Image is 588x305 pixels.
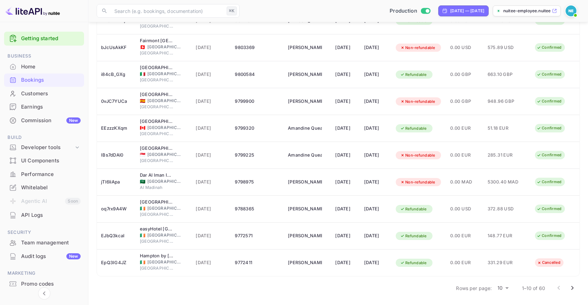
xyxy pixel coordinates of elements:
span: [GEOGRAPHIC_DATA] [140,77,174,83]
span: 575.89 USD [488,44,522,51]
div: 9772571 [235,230,280,241]
div: Whitelabel [4,181,84,194]
a: CommissionNew [4,114,84,127]
div: Refundable [396,205,431,213]
a: Customers [4,87,84,100]
div: Confirmed [532,151,566,159]
span: Build [4,134,84,141]
div: oq7rx9A4W [101,204,132,214]
span: [DATE] [196,44,227,51]
div: [DATE] [335,257,356,268]
a: Audit logsNew [4,250,84,262]
div: EEzzzKXqm [101,123,132,134]
div: 9803369 [235,42,280,53]
div: Quebec City Marriott Downtown [140,118,174,125]
span: [GEOGRAPHIC_DATA] [147,125,181,131]
div: [DATE] [335,204,356,214]
span: [GEOGRAPHIC_DATA] [140,50,174,56]
span: Canada [140,126,145,130]
img: nuitee employee [566,5,576,16]
div: Santa Chiara Hotel [140,64,174,71]
div: Promo codes [21,280,81,288]
div: [DATE] [335,230,356,241]
button: Go to next page [566,281,579,295]
div: Conor O'Brien [288,257,322,268]
div: Commission [21,117,81,125]
span: 948.96 GBP [488,98,522,105]
span: [DATE] [196,205,227,213]
span: [GEOGRAPHIC_DATA] [147,98,181,104]
div: Performance [4,168,84,181]
span: Ireland [140,233,145,238]
div: 9799225 [235,150,280,161]
span: [DATE] [196,98,227,105]
span: 0.00 USD [450,205,479,213]
div: [DATE] [364,177,388,188]
span: 148.77 EUR [488,232,522,240]
a: UI Components [4,154,84,167]
div: Non-refundable [396,44,440,52]
a: Getting started [21,35,81,43]
div: Earnings [4,100,84,114]
div: Developer tools [21,144,74,151]
span: Italy [140,72,145,76]
div: bJcUsAkKF [101,42,132,53]
p: 1–10 of 60 [522,285,545,292]
div: [DATE] [364,257,388,268]
p: Rows per page: [456,285,492,292]
div: Whitelabel [21,184,81,192]
div: Earnings [21,103,81,111]
span: Saudi Arabia [140,179,145,184]
span: 0.00 MAD [450,178,479,186]
div: Castleknock Hotel [140,199,174,206]
span: 0.00 USD [450,44,479,51]
div: Hampton by Hilton Dublin City Centre [140,253,174,259]
span: [DATE] [196,178,227,186]
span: 663.10 GBP [488,71,522,78]
span: [GEOGRAPHIC_DATA] [140,23,174,29]
div: EpQ3IG4JZ [101,257,132,268]
div: API Logs [21,211,81,219]
div: Confirmed [532,97,566,106]
div: Team management [21,239,81,247]
span: 0.00 GBP [450,98,479,105]
div: Johnny Reyes Camposeco [288,69,322,80]
div: Getting started [4,32,84,46]
div: Fairmont Le Montreux Palace [140,37,174,44]
div: [DATE] [335,69,356,80]
div: New [66,253,81,259]
span: 5300.40 MAD [488,178,522,186]
div: Non-refundable [396,178,440,187]
span: [GEOGRAPHIC_DATA] [147,71,181,77]
span: Switzerland [140,45,145,49]
div: 9788365 [235,204,280,214]
div: Amandine Queant [288,123,322,134]
span: [GEOGRAPHIC_DATA] [147,151,181,158]
div: Switch to Sandbox mode [387,7,433,15]
span: [GEOGRAPHIC_DATA] [147,259,181,265]
div: Confirmed [532,231,566,240]
div: API Logs [4,209,84,222]
div: Champion Hotel City [140,145,174,152]
span: Al Madinah [140,184,174,191]
a: Promo codes [4,277,84,290]
div: Team management [4,236,84,250]
div: 0vJC7YUCa [101,96,132,107]
span: Spain [140,99,145,103]
div: IBs7dDAl0 [101,150,132,161]
div: Audit logsNew [4,250,84,263]
input: Search (e.g. bookings, documentation) [110,4,224,18]
div: Gunel Mammadova [288,42,322,53]
span: Spain [140,18,145,22]
div: EJbQ3kcaI [101,230,132,241]
span: [GEOGRAPHIC_DATA] [147,178,181,184]
div: [DATE] [364,42,388,53]
span: 285.31 EUR [488,151,522,159]
span: [GEOGRAPHIC_DATA] [140,211,174,218]
span: Ireland [140,260,145,264]
span: Ireland [140,206,145,211]
div: Home [21,63,81,71]
span: Security [4,229,84,236]
div: Refundable [396,232,431,240]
